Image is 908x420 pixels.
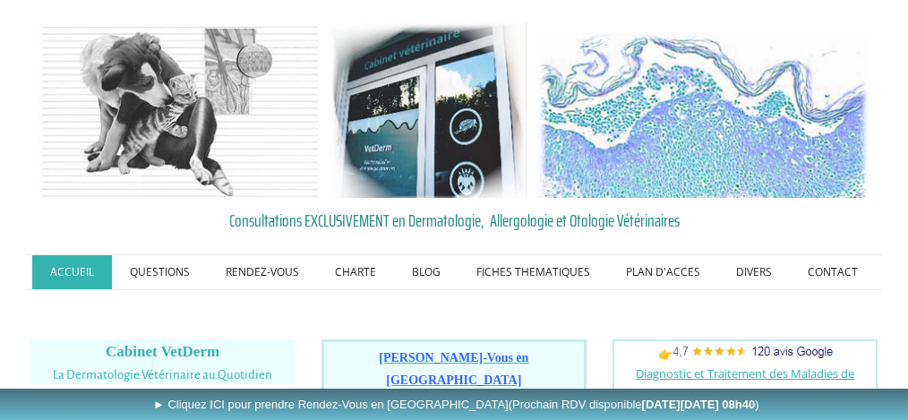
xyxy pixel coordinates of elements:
span: [STREET_ADDRESS] [113,386,213,402]
a: QUESTIONS [112,255,208,289]
a: Consultations EXCLUSIVEMENT en Dermatologie, Allergologie et Otologie Vétérinaires [30,207,878,234]
b: [DATE][DATE] 08h40 [642,398,756,411]
span: Cabinet VetDerm [106,343,219,360]
span: La Dermatologie Vétérinaire au Quotidien [53,368,272,381]
a: [PERSON_NAME]-Vous en [GEOGRAPHIC_DATA] [379,352,528,387]
a: Diagnostic et Traitement des Maladies de peau, [621,365,855,401]
a: ACCUEIL [32,255,112,289]
span: (Prochain RDV disponible ) [509,398,759,411]
a: RENDEZ-VOUS [208,255,317,289]
a: DIVERS [718,255,790,289]
a: CHARTE [317,255,394,289]
a: CONTACT [790,255,876,289]
a: PLAN D'ACCES [608,255,718,289]
span: 👉 [658,346,833,362]
a: FICHES THEMATIQUES [458,255,608,289]
span: ► Cliquez ICI pour prendre Rendez-Vous en [GEOGRAPHIC_DATA] [153,398,759,411]
a: [STREET_ADDRESS] [113,385,213,402]
a: BLOG [394,255,458,289]
span: [PERSON_NAME]-Vous en [GEOGRAPHIC_DATA] [379,351,528,387]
